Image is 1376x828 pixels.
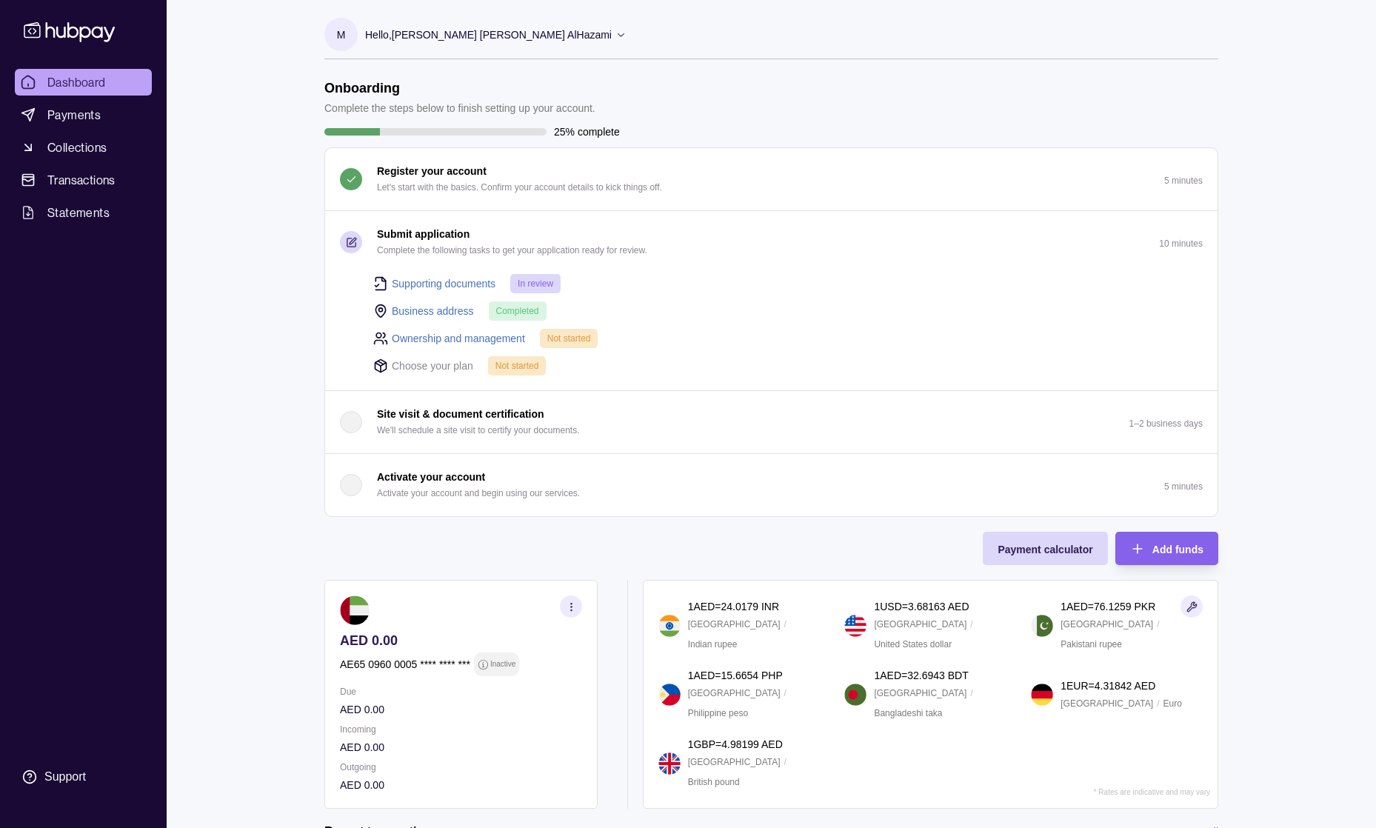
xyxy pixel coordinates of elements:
[1031,684,1053,706] img: de
[365,27,612,43] p: Hello, [PERSON_NAME] [PERSON_NAME] AlHazami
[324,100,595,116] p: Complete the steps below to finish setting up your account.
[1157,695,1159,712] p: /
[15,101,152,128] a: Payments
[377,422,580,438] p: We'll schedule a site visit to certify your documents.
[1061,678,1155,694] p: 1 EUR = 4.31842 AED
[688,685,781,701] p: [GEOGRAPHIC_DATA]
[1031,615,1053,637] img: pk
[1164,176,1203,186] p: 5 minutes
[688,736,783,752] p: 1 GBP = 4.98199 AED
[688,754,781,770] p: [GEOGRAPHIC_DATA]
[1061,616,1153,632] p: [GEOGRAPHIC_DATA]
[874,685,966,701] p: [GEOGRAPHIC_DATA]
[377,226,470,242] p: Submit application
[47,106,101,124] span: Payments
[15,167,152,193] a: Transactions
[15,134,152,161] a: Collections
[1157,616,1159,632] p: /
[325,273,1218,390] div: Submit application Complete the following tasks to get your application ready for review.10 minutes
[495,361,539,371] span: Not started
[1152,544,1203,555] span: Add funds
[337,27,346,43] p: M
[844,615,866,637] img: us
[15,69,152,96] a: Dashboard
[874,636,952,652] p: United States dollar
[844,684,866,706] img: bd
[688,616,781,632] p: [GEOGRAPHIC_DATA]
[874,616,966,632] p: [GEOGRAPHIC_DATA]
[377,406,544,422] p: Site visit & document certification
[998,544,1092,555] span: Payment calculator
[1061,636,1122,652] p: Pakistani rupee
[518,278,553,289] span: In review
[392,303,474,319] a: Business address
[1061,598,1155,615] p: 1 AED = 76.1259 PKR
[47,73,106,91] span: Dashboard
[377,485,580,501] p: Activate your account and begin using our services.
[688,636,738,652] p: Indian rupee
[340,684,582,700] p: Due
[688,705,748,721] p: Philippine peso
[47,204,110,221] span: Statements
[554,124,620,140] p: 25% complete
[340,701,582,718] p: AED 0.00
[340,595,370,625] img: ae
[970,685,972,701] p: /
[47,171,116,189] span: Transactions
[377,179,662,196] p: Let's start with the basics. Confirm your account details to kick things off.
[1159,238,1203,249] p: 10 minutes
[392,330,525,347] a: Ownership and management
[490,656,515,672] p: Inactive
[340,759,582,775] p: Outgoing
[983,532,1107,565] button: Payment calculator
[1115,532,1218,565] button: Add funds
[970,616,972,632] p: /
[324,80,595,96] h1: Onboarding
[688,667,783,684] p: 1 AED = 15.6654 PHP
[874,705,942,721] p: Bangladeshi taka
[1163,695,1181,712] p: Euro
[340,777,582,793] p: AED 0.00
[784,685,786,701] p: /
[1164,481,1203,492] p: 5 minutes
[874,667,968,684] p: 1 AED = 32.6943 BDT
[547,333,591,344] span: Not started
[392,276,495,292] a: Supporting documents
[340,721,582,738] p: Incoming
[1094,788,1210,796] p: * Rates are indicative and may vary
[377,163,487,179] p: Register your account
[15,199,152,226] a: Statements
[377,469,485,485] p: Activate your account
[377,242,647,258] p: Complete the following tasks to get your application ready for review.
[325,454,1218,516] button: Activate your account Activate your account and begin using our services.5 minutes
[496,306,539,316] span: Completed
[47,138,107,156] span: Collections
[325,148,1218,210] button: Register your account Let's start with the basics. Confirm your account details to kick things of...
[1061,695,1153,712] p: [GEOGRAPHIC_DATA]
[688,598,779,615] p: 1 AED = 24.0179 INR
[340,632,582,649] p: AED 0.00
[340,739,582,755] p: AED 0.00
[658,684,681,706] img: ph
[325,391,1218,453] button: Site visit & document certification We'll schedule a site visit to certify your documents.1–2 bus...
[325,211,1218,273] button: Submit application Complete the following tasks to get your application ready for review.10 minutes
[658,615,681,637] img: in
[784,754,786,770] p: /
[1129,418,1203,429] p: 1–2 business days
[688,774,740,790] p: British pound
[44,769,86,785] div: Support
[658,752,681,775] img: gb
[874,598,969,615] p: 1 USD = 3.68163 AED
[392,358,473,374] p: Choose your plan
[15,761,152,792] a: Support
[784,616,786,632] p: /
